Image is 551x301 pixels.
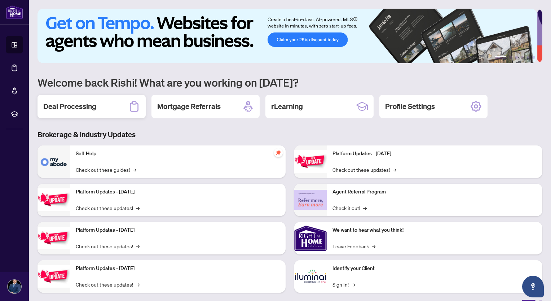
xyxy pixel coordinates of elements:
a: Check out these updates!→ [76,204,140,212]
img: logo [6,5,23,19]
h2: Profile Settings [385,101,435,112]
img: Platform Updates - July 8, 2025 [38,265,70,288]
button: 1 [495,56,506,59]
img: Platform Updates - September 16, 2025 [38,188,70,211]
p: We want to hear what you think! [332,226,537,234]
a: Check out these guides!→ [76,166,136,174]
button: 3 [515,56,518,59]
button: 4 [521,56,524,59]
img: Slide 0 [38,9,537,63]
a: Check out these updates!→ [76,242,140,250]
span: → [136,280,140,288]
span: → [372,242,375,250]
a: Leave Feedback→ [332,242,375,250]
h1: Welcome back Rishi! What are you working on [DATE]? [38,75,542,89]
span: → [352,280,355,288]
p: Platform Updates - [DATE] [76,265,280,272]
button: 6 [532,56,535,59]
a: Check it out!→ [332,204,367,212]
button: Open asap [522,276,544,297]
button: 5 [526,56,529,59]
p: Identify your Client [332,265,537,272]
p: Platform Updates - [DATE] [76,188,280,196]
p: Self-Help [76,150,280,158]
span: → [136,204,140,212]
button: 2 [509,56,512,59]
span: → [393,166,396,174]
h3: Brokerage & Industry Updates [38,130,542,140]
img: We want to hear what you think! [294,222,327,254]
span: → [136,242,140,250]
h2: Deal Processing [43,101,96,112]
span: → [363,204,367,212]
p: Agent Referral Program [332,188,537,196]
span: pushpin [274,148,283,157]
img: Platform Updates - June 23, 2025 [294,150,327,173]
p: Platform Updates - [DATE] [76,226,280,234]
span: → [133,166,136,174]
a: Check out these updates!→ [76,280,140,288]
a: Check out these updates!→ [332,166,396,174]
img: Profile Icon [8,280,21,293]
img: Identify your Client [294,260,327,293]
h2: Mortgage Referrals [157,101,221,112]
h2: rLearning [271,101,303,112]
a: Sign In!→ [332,280,355,288]
p: Platform Updates - [DATE] [332,150,537,158]
img: Agent Referral Program [294,190,327,210]
img: Platform Updates - July 21, 2025 [38,227,70,249]
img: Self-Help [38,145,70,178]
